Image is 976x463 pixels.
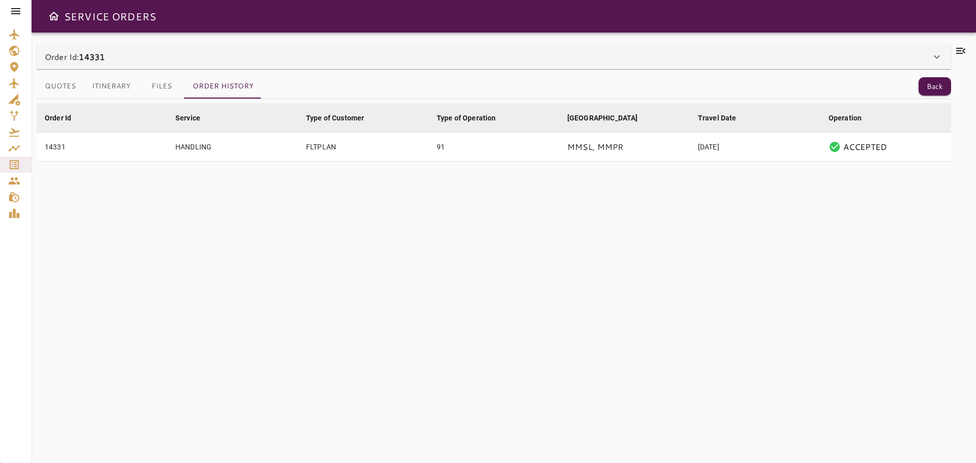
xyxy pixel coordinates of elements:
[429,133,559,162] td: 91
[185,74,262,99] button: Order History
[45,142,159,152] div: 14331
[45,51,105,63] p: Order Id:
[167,133,298,162] td: HANDLING
[690,133,820,162] td: [DATE]
[437,112,496,124] div: Type of Operation
[139,74,185,99] button: Files
[45,112,84,124] span: Order Id
[567,112,651,124] span: [GEOGRAPHIC_DATA]
[175,112,213,124] span: Service
[306,112,364,124] div: Type of Customer
[298,133,429,162] td: FLTPLAN
[829,112,875,124] span: Operation
[306,112,377,124] span: Type of Customer
[37,45,951,69] div: Order Id:14331
[37,74,84,99] button: Quotes
[698,112,737,124] div: Travel Date
[567,141,624,153] p: MMSL, MMPR
[698,112,750,124] span: Travel Date
[437,112,509,124] span: Type of Operation
[829,112,862,124] div: Operation
[175,112,200,124] div: Service
[45,112,71,124] div: Order Id
[919,77,951,96] button: Back
[64,8,156,24] h6: SERVICE ORDERS
[44,6,64,26] button: Open drawer
[79,51,105,63] b: 14331
[37,74,262,99] div: basic tabs example
[84,74,139,99] button: Itinerary
[843,141,887,153] p: ACCEPTED
[567,112,638,124] div: [GEOGRAPHIC_DATA]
